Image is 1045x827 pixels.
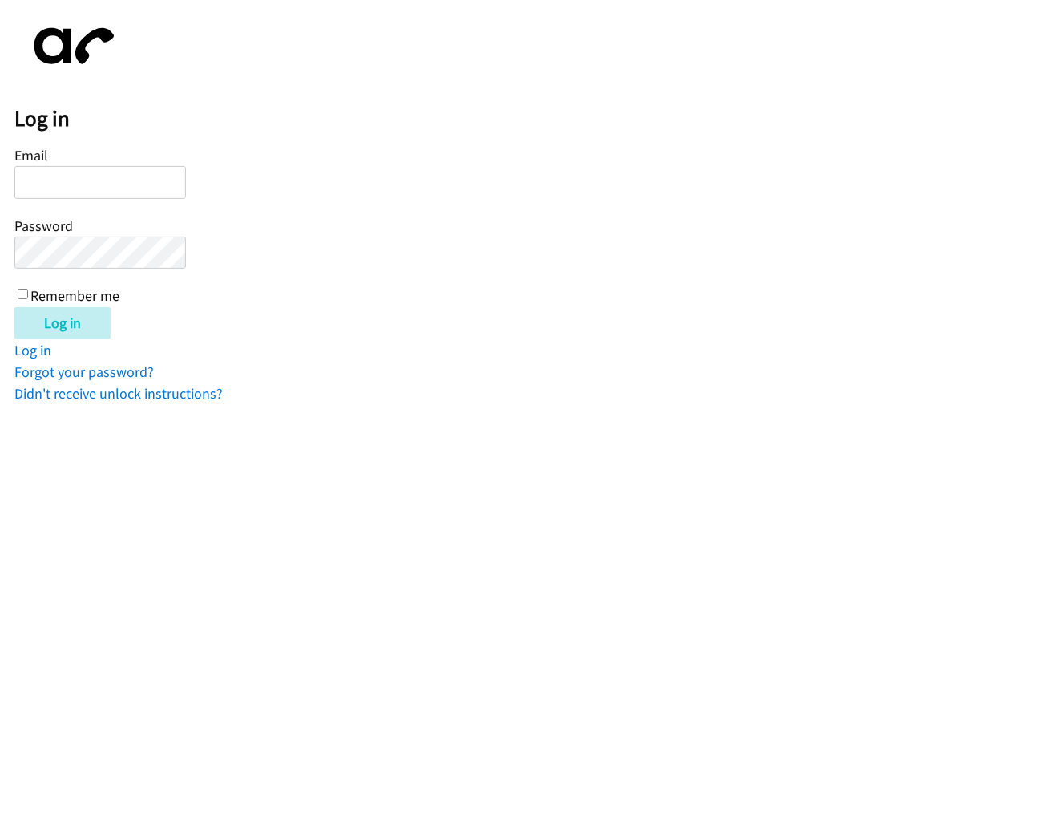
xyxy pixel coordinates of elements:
[14,217,73,235] label: Password
[14,146,48,164] label: Email
[14,307,111,339] input: Log in
[14,341,51,359] a: Log in
[14,363,154,381] a: Forgot your password?
[14,105,1045,132] h2: Log in
[30,287,119,306] label: Remember me
[14,384,223,403] a: Didn't receive unlock instructions?
[14,14,127,78] img: aphone-8a226864a2ddd6a5e75d1ebefc011f4aa8f32683c2d82f3fb0802fe031f96514.svg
